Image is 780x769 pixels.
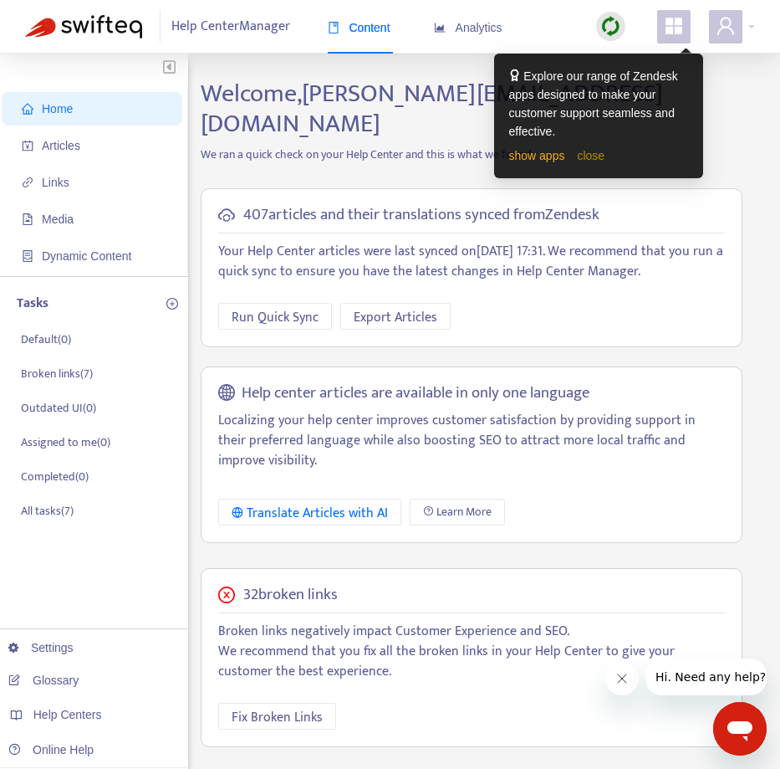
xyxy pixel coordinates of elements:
span: Articles [42,139,80,152]
span: account-book [22,140,33,151]
span: container [22,250,33,262]
span: Run Quick Sync [232,307,319,328]
h5: 32 broken links [243,586,338,605]
h5: Help center articles are available in only one language [242,384,589,403]
p: Localizing your help center improves customer satisfaction by providing support in their preferre... [218,411,725,471]
a: Settings [8,641,74,654]
p: Default ( 0 ) [21,331,71,348]
p: We ran a quick check on your Help Center and this is what we found [188,146,755,163]
button: Export Articles [340,303,451,330]
span: Learn More [436,503,492,521]
span: Links [42,176,69,189]
p: Broken links ( 7 ) [21,365,93,382]
span: plus-circle [166,298,178,310]
a: Learn More [410,499,505,525]
span: Export Articles [354,307,437,328]
p: Outdated UI ( 0 ) [21,399,96,417]
span: Media [42,213,74,226]
span: area-chart [434,22,446,33]
iframe: Message from company [645,659,767,695]
span: close-circle [218,587,235,603]
span: Help Centers [33,708,102,721]
p: Assigned to me ( 0 ) [21,433,110,451]
span: Welcome, [PERSON_NAME][EMAIL_ADDRESS][DOMAIN_NAME] [201,73,663,145]
a: Online Help [8,743,94,756]
iframe: Close message [605,662,639,695]
button: Run Quick Sync [218,303,332,330]
button: Translate Articles with AI [218,499,401,525]
span: home [22,103,33,115]
img: sync.dc5367851b00ba804db3.png [600,16,621,37]
button: Fix Broken Links [218,703,336,730]
span: appstore [664,16,684,36]
span: global [218,384,235,403]
a: close [577,149,604,162]
p: All tasks ( 7 ) [21,502,74,520]
div: Translate Articles with AI [232,503,388,524]
span: cloud-sync [218,207,235,223]
div: Explore our range of Zendesk apps designed to make your customer support seamless and effective. [509,67,688,141]
a: show apps [509,149,565,162]
span: link [22,177,33,188]
span: user [716,16,736,36]
p: Tasks [17,294,48,314]
span: file-image [22,213,33,225]
span: Fix Broken Links [232,707,323,728]
span: Analytics [434,21,502,34]
span: Home [42,102,73,115]
span: Help Center Manager [171,11,290,43]
p: Completed ( 0 ) [21,468,89,485]
a: Glossary [8,674,79,687]
span: Dynamic Content [42,249,131,263]
span: Content [328,21,390,34]
p: Broken links negatively impact Customer Experience and SEO. We recommend that you fix all the bro... [218,622,725,682]
span: book [328,22,339,33]
iframe: Button to launch messaging window [713,702,767,756]
p: Your Help Center articles were last synced on [DATE] 17:31 . We recommend that you run a quick sy... [218,242,725,282]
img: Swifteq [25,15,142,38]
h5: 407 articles and their translations synced from Zendesk [243,206,599,225]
